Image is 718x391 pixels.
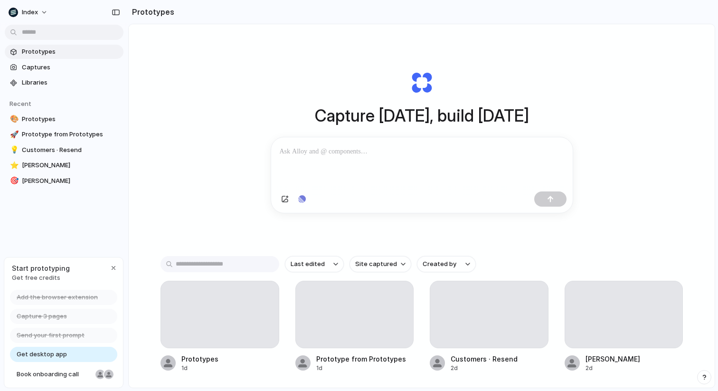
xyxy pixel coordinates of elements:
div: 1d [181,364,218,372]
button: ⭐ [9,161,18,170]
div: 💡 [10,144,17,155]
div: Prototype from Prototypes [316,354,406,364]
div: [PERSON_NAME] [586,354,640,364]
span: Book onboarding call [17,370,92,379]
a: ⭐[PERSON_NAME] [5,158,123,172]
button: Index [5,5,53,20]
h1: Capture [DATE], build [DATE] [315,103,529,128]
button: 🎨 [9,114,18,124]
span: Capture 3 pages [17,312,67,321]
a: Prototype from Prototypes1d [295,281,414,372]
a: Prototypes1d [161,281,279,372]
div: ⭐ [10,160,17,171]
div: 🎯 [10,175,17,186]
a: Libraries [5,76,123,90]
span: Customers · Resend [22,145,120,155]
a: Customers · Resend2d [430,281,548,372]
span: Created by [423,259,456,269]
h2: Prototypes [128,6,174,18]
button: 💡 [9,145,18,155]
span: Get desktop app [17,350,67,359]
span: Site captured [355,259,397,269]
span: Prototype from Prototypes [22,130,120,139]
button: 🚀 [9,130,18,139]
span: Recent [9,100,31,107]
div: Christian Iacullo [103,369,114,380]
span: Prototypes [22,47,120,57]
a: Captures [5,60,123,75]
a: 💡Customers · Resend [5,143,123,157]
a: Book onboarding call [10,367,117,382]
a: [PERSON_NAME]2d [565,281,683,372]
div: 2d [451,364,518,372]
div: 2d [586,364,640,372]
span: Send your first prompt [17,331,85,340]
button: Last edited [285,256,344,272]
a: 🚀Prototype from Prototypes [5,127,123,142]
div: Nicole Kubica [94,369,106,380]
button: Site captured [350,256,411,272]
span: Index [22,8,38,17]
span: Get free credits [12,273,70,283]
a: Prototypes [5,45,123,59]
a: Get desktop app [10,347,117,362]
span: Last edited [291,259,325,269]
div: Prototypes [181,354,218,364]
div: 1d [316,364,406,372]
span: [PERSON_NAME] [22,161,120,170]
span: [PERSON_NAME] [22,176,120,186]
span: Add the browser extension [17,293,98,302]
a: 🎨Prototypes [5,112,123,126]
span: Start prototyping [12,263,70,273]
div: 🚀 [10,129,17,140]
button: Created by [417,256,476,272]
span: Libraries [22,78,120,87]
button: 🎯 [9,176,18,186]
a: 🎯[PERSON_NAME] [5,174,123,188]
span: Captures [22,63,120,72]
div: 🎨 [10,114,17,124]
div: Customers · Resend [451,354,518,364]
span: Prototypes [22,114,120,124]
